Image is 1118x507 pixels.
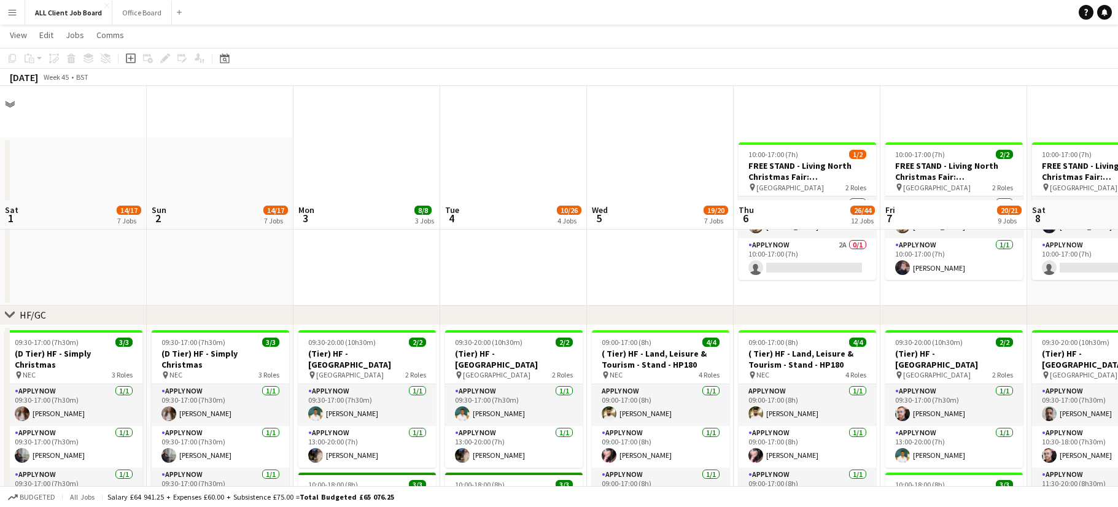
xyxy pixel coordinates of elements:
app-card-role: APPLY NOW1/109:00-17:00 (8h)[PERSON_NAME] [739,384,876,426]
app-job-card: 09:30-20:00 (10h30m)2/2(Tier) HF - [GEOGRAPHIC_DATA] [GEOGRAPHIC_DATA]2 RolesAPPLY NOW1/109:30-17... [445,330,583,468]
app-card-role: APPLY NOW2A0/110:00-17:00 (7h) [739,238,876,280]
span: 1/2 [849,150,866,159]
span: Sat [5,204,18,215]
h3: FREE STAND - Living North Christmas Fair: [GEOGRAPHIC_DATA] [885,160,1023,182]
span: 09:00-17:00 (8h) [748,338,798,347]
span: 09:00-17:00 (8h) [602,338,651,347]
span: Edit [39,29,53,41]
div: 7 Jobs [264,216,287,225]
div: 7 Jobs [704,216,728,225]
span: 10:00-18:00 (8h) [308,480,358,489]
span: 4 Roles [699,370,720,379]
app-card-role: APPLY NOW1/109:30-17:00 (7h30m)[PERSON_NAME] [152,426,289,468]
h3: ( Tier) HF - Land, Leisure & Tourism - Stand - HP180 [739,348,876,370]
span: Thu [739,204,754,215]
div: 3 Jobs [415,216,434,225]
span: 4 Roles [845,370,866,379]
span: 09:30-20:00 (10h30m) [895,338,963,347]
span: 2 Roles [845,183,866,192]
span: 7 [883,211,895,225]
app-card-role: APPLY NOW1/110:00-17:00 (7h)[PERSON_NAME] [885,196,1023,238]
span: Mon [298,204,314,215]
app-card-role: APPLY NOW1/110:00-17:00 (7h)[PERSON_NAME] [739,196,876,238]
span: NEC [610,370,623,379]
app-card-role: APPLY NOW1/110:00-17:00 (7h)[PERSON_NAME] [885,238,1023,280]
span: Sun [152,204,166,215]
app-card-role: APPLY NOW1/113:00-20:00 (7h)[PERSON_NAME] [445,426,583,468]
span: 3/3 [262,338,279,347]
span: Total Budgeted £65 076.25 [300,492,394,501]
div: [DATE] [10,71,38,83]
app-card-role: APPLY NOW1/109:30-17:00 (7h30m)[PERSON_NAME] [5,426,142,468]
span: Jobs [66,29,84,41]
app-card-role: APPLY NOW1/109:00-17:00 (8h)[PERSON_NAME] [739,426,876,468]
button: Budgeted [6,490,57,504]
span: 2 Roles [405,370,426,379]
span: 8 [1030,211,1046,225]
span: [GEOGRAPHIC_DATA] [903,183,971,192]
span: Fri [885,204,895,215]
h3: (D Tier) HF - Simply Christmas [152,348,289,370]
span: Sat [1032,204,1046,215]
span: 14/17 [263,206,288,215]
div: BST [76,72,88,82]
a: View [5,27,32,43]
span: 09:30-20:00 (10h30m) [455,338,522,347]
span: [GEOGRAPHIC_DATA] [903,370,971,379]
div: Salary £64 941.25 + Expenses £60.00 + Subsistence £75.00 = [107,492,394,501]
span: 10:00-17:00 (7h) [1042,150,1092,159]
span: 09:30-20:00 (10h30m) [308,338,376,347]
span: 2/2 [996,338,1013,347]
span: Budgeted [20,493,55,501]
app-card-role: APPLY NOW1/109:30-17:00 (7h30m)[PERSON_NAME] [885,384,1023,426]
app-card-role: APPLY NOW1/109:30-17:00 (7h30m)[PERSON_NAME] [298,384,436,426]
span: [GEOGRAPHIC_DATA] [316,370,384,379]
span: View [10,29,27,41]
span: 3/3 [556,480,573,489]
span: NEC [756,370,769,379]
div: HF/GC [20,309,46,321]
button: ALL Client Job Board [25,1,112,25]
h3: (Tier) HF - [GEOGRAPHIC_DATA] [885,348,1023,370]
app-card-role: APPLY NOW1/109:30-17:00 (7h30m)[PERSON_NAME] [445,384,583,426]
span: 10/26 [557,206,581,215]
app-job-card: 10:00-17:00 (7h)2/2FREE STAND - Living North Christmas Fair: [GEOGRAPHIC_DATA] [GEOGRAPHIC_DATA]2... [885,142,1023,280]
span: 3 [297,211,314,225]
span: 4/4 [702,338,720,347]
span: [GEOGRAPHIC_DATA] [1050,370,1117,379]
span: 20/21 [997,206,1022,215]
span: 3 Roles [258,370,279,379]
span: [GEOGRAPHIC_DATA] [463,370,530,379]
div: 09:30-20:00 (10h30m)2/2(Tier) HF - [GEOGRAPHIC_DATA] [GEOGRAPHIC_DATA]2 RolesAPPLY NOW1/109:30-17... [298,330,436,468]
div: 10:00-17:00 (7h)1/2FREE STAND - Living North Christmas Fair: [GEOGRAPHIC_DATA] [GEOGRAPHIC_DATA]2... [739,142,876,280]
h3: FREE STAND - Living North Christmas Fair: [GEOGRAPHIC_DATA] [739,160,876,182]
button: Office Board [112,1,172,25]
h3: (Tier) HF - [GEOGRAPHIC_DATA] [445,348,583,370]
span: 8/8 [414,206,432,215]
div: 7 Jobs [117,216,141,225]
app-card-role: APPLY NOW1/113:00-20:00 (7h)[PERSON_NAME] [298,426,436,468]
span: 2 Roles [992,370,1013,379]
span: 19/20 [704,206,728,215]
app-job-card: 09:30-20:00 (10h30m)2/2(Tier) HF - [GEOGRAPHIC_DATA] [GEOGRAPHIC_DATA]2 RolesAPPLY NOW1/109:30-17... [885,330,1023,468]
span: 5 [590,211,608,225]
span: 4/4 [849,338,866,347]
app-card-role: APPLY NOW1/109:30-17:00 (7h30m)[PERSON_NAME] [152,384,289,426]
span: Comms [96,29,124,41]
span: 2/2 [996,150,1013,159]
a: Edit [34,27,58,43]
span: 3/3 [115,338,133,347]
span: 10:00-18:00 (8h) [895,480,945,489]
span: 09:30-20:00 (10h30m) [1042,338,1109,347]
span: [GEOGRAPHIC_DATA] [1050,183,1117,192]
span: 2/2 [556,338,573,347]
span: [GEOGRAPHIC_DATA] [756,183,824,192]
app-card-role: APPLY NOW1/109:30-17:00 (7h30m)[PERSON_NAME] [5,384,142,426]
span: Week 45 [41,72,71,82]
app-card-role: APPLY NOW1/113:00-20:00 (7h)[PERSON_NAME] [885,426,1023,468]
span: 1 [3,211,18,225]
span: 6 [737,211,754,225]
span: Wed [592,204,608,215]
